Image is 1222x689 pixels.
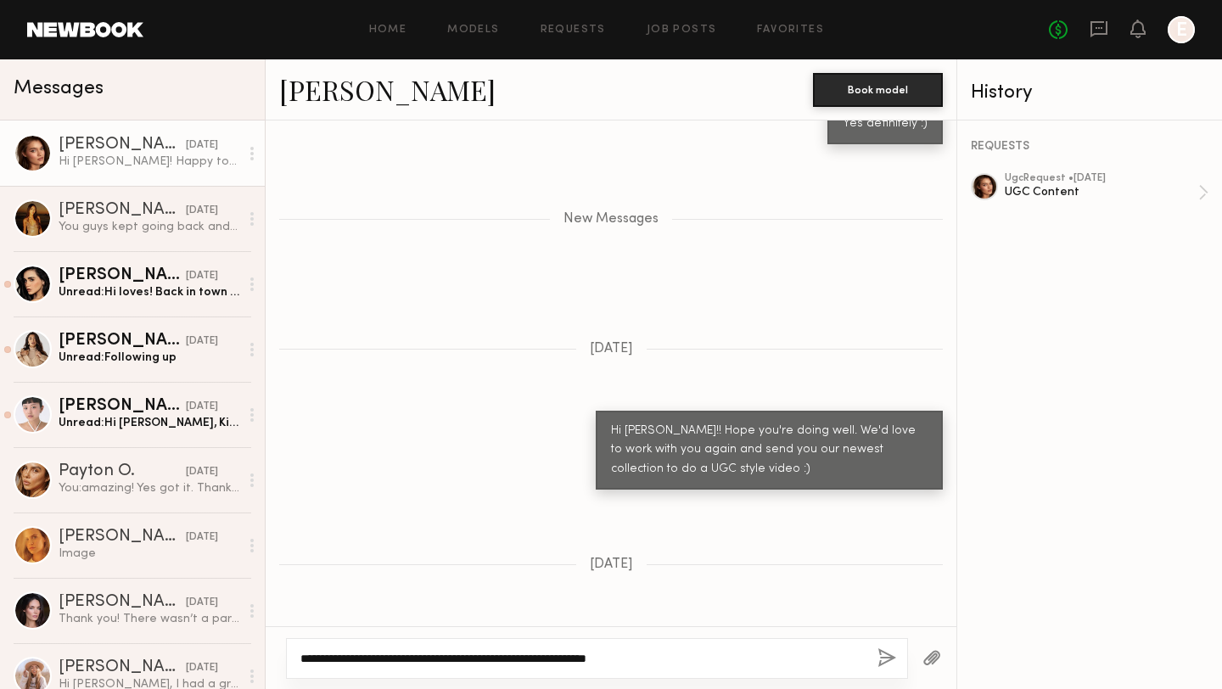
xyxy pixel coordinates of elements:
a: [PERSON_NAME] [279,71,496,108]
div: UGC Content [1005,184,1198,200]
div: [PERSON_NAME] [59,267,186,284]
div: [DATE] [186,464,218,480]
div: [PERSON_NAME] [59,659,186,676]
div: [PERSON_NAME] [59,594,186,611]
span: New Messages [563,212,659,227]
div: History [971,83,1208,103]
a: Job Posts [647,25,717,36]
a: Home [369,25,407,36]
div: Unread: Hi loves! Back in town [DATE] and wanted to circle back on the social shoot [59,284,239,300]
div: [DATE] [186,203,218,219]
div: [DATE] [186,660,218,676]
div: Hi [PERSON_NAME]!! Hope you're doing well. We'd love to work with you again and send you our newe... [611,422,928,480]
a: Models [447,25,499,36]
div: Yes definitely :) [843,115,928,134]
div: Unread: Following up [59,350,239,366]
div: [PERSON_NAME] [59,137,186,154]
div: Unread: Hi [PERSON_NAME], Kindly following up here. Best, Lin [59,415,239,431]
div: [PERSON_NAME] [59,333,186,350]
a: Favorites [757,25,824,36]
a: Book model [813,81,943,96]
div: [DATE] [186,137,218,154]
button: Book model [813,73,943,107]
span: Messages [14,79,104,98]
div: [PERSON_NAME] [59,529,186,546]
div: [DATE] [186,268,218,284]
div: Hi [PERSON_NAME]! Happy to hear from you and would absolutely love to work with you again🙌🏻 let m... [59,154,239,170]
div: Payton O. [59,463,186,480]
div: [DATE] [186,529,218,546]
div: ugc Request • [DATE] [1005,173,1198,184]
div: [PERSON_NAME] [59,398,186,415]
a: Requests [541,25,606,36]
div: [DATE] [186,399,218,415]
div: [DATE] [186,595,218,611]
div: You guys kept going back and forth on the no headbands/no audio, etc. i have done everything as r... [59,219,239,235]
div: Thank you! There wasn’t a parking assistant when I went to get my car so I wasn’t able to get a r... [59,611,239,627]
div: REQUESTS [971,141,1208,153]
span: [DATE] [590,342,633,356]
a: ugcRequest •[DATE]UGC Content [1005,173,1208,212]
span: [DATE] [590,557,633,572]
a: E [1168,16,1195,43]
div: [PERSON_NAME] [59,202,186,219]
div: Image [59,546,239,562]
div: You: amazing! Yes got it. Thanks for everything [PERSON_NAME] :) [59,480,239,496]
div: [DATE] [186,333,218,350]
